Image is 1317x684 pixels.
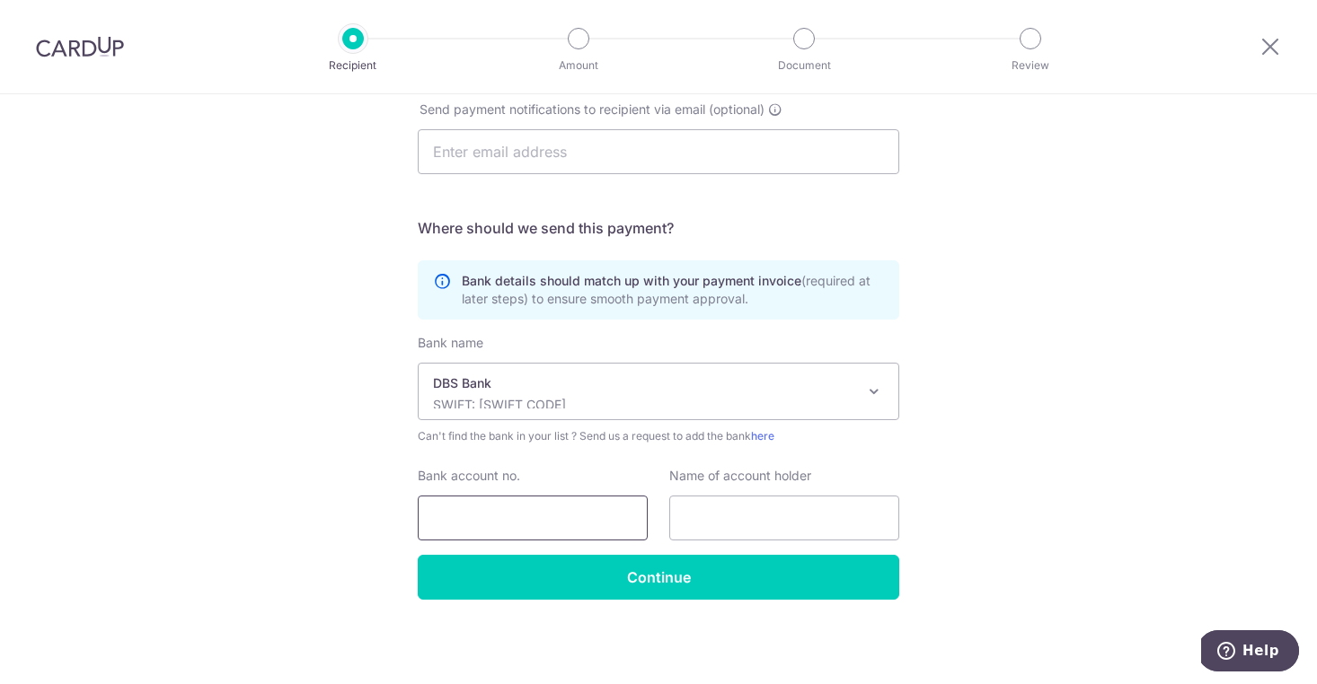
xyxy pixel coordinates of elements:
[964,57,1097,75] p: Review
[418,555,899,600] input: Continue
[462,272,884,308] p: Bank details should match up with your payment invoice
[751,429,774,443] a: here
[433,374,855,392] p: DBS Bank
[418,217,899,239] h5: Where should we send this payment?
[420,101,765,118] span: Send payment notifications to recipient via email (optional)
[419,364,898,419] span: DBS Bank
[418,334,483,352] label: Bank name
[36,36,124,57] img: CardUp
[418,363,899,420] span: DBS Bank
[41,13,78,29] span: Help
[433,396,855,414] p: SWIFT: [SWIFT_CODE]
[669,467,811,485] label: Name of account holder
[287,57,420,75] p: Recipient
[418,427,899,445] span: Can't find the bank in your list ? Send us a request to add the bank
[418,467,520,485] label: Bank account no.
[1201,630,1299,675] iframe: Opens a widget where you can find more information
[512,57,645,75] p: Amount
[418,129,899,174] input: Enter email address
[738,57,871,75] p: Document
